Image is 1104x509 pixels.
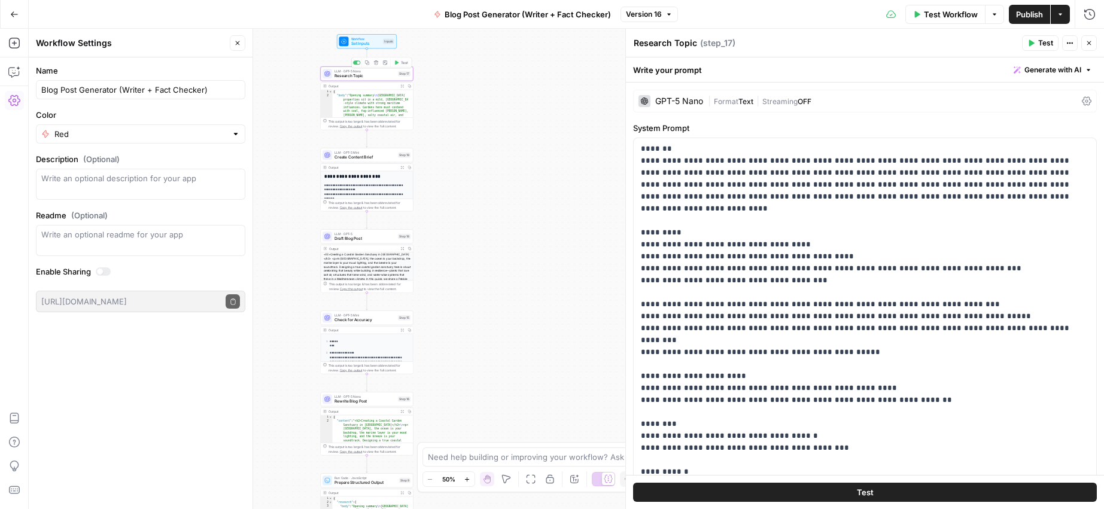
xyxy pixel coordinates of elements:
[329,490,397,495] div: Output
[36,109,245,121] label: Color
[334,398,396,404] span: Rewrite Blog Post
[321,415,333,419] div: 1
[329,501,333,505] span: Toggle code folding, rows 2 through 4
[36,266,245,278] label: Enable Sharing
[329,282,410,291] div: This output is too large & has been abbreviated for review. to view the full content.
[340,368,363,372] span: Copy the output
[366,211,368,228] g: Edge from step_19 to step_18
[1022,35,1059,51] button: Test
[398,315,410,321] div: Step 15
[445,8,611,20] span: Blog Post Generator (Writer + Fact Checker)
[334,236,396,242] span: Draft Blog Post
[1016,8,1043,20] span: Publish
[340,206,363,209] span: Copy the output
[329,119,410,129] div: This output is too large & has been abbreviated for review. to view the full content.
[1009,62,1097,78] button: Generate with AI
[334,231,396,236] span: LLM · GPT-5
[924,8,978,20] span: Test Workflow
[442,474,455,484] span: 50%
[634,37,697,49] textarea: Research Topic
[366,292,368,310] g: Edge from step_18 to step_15
[399,478,410,483] div: Step 9
[626,9,662,20] span: Version 16
[329,200,410,210] div: This output is too large & has been abbreviated for review. to view the full content.
[329,246,397,251] div: Output
[351,41,381,47] span: Set Inputs
[398,71,410,77] div: Step 17
[334,476,397,480] span: Run Code · JavaScript
[351,36,381,41] span: Workflow
[383,39,394,44] div: Inputs
[700,37,735,49] span: ( step_17 )
[329,84,397,89] div: Output
[329,409,397,414] div: Output
[905,5,985,24] button: Test Workflow
[708,95,714,106] span: |
[334,73,396,79] span: Research Topic
[334,69,396,74] span: LLM · GPT-5 Nano
[36,153,245,165] label: Description
[329,363,410,373] div: This output is too large & has been abbreviated for review. to view the full content.
[329,496,333,501] span: Toggle code folding, rows 1 through 5
[621,7,678,22] button: Version 16
[329,415,333,419] span: Toggle code folding, rows 1 through 3
[398,153,410,158] div: Step 19
[321,66,413,130] div: LLM · GPT-5 NanoResearch TopicStep 17TestOutput{ "body":"Opening summary\n[GEOGRAPHIC_DATA] prope...
[366,48,368,66] g: Edge from start to step_17
[329,90,333,94] span: Toggle code folding, rows 1 through 3
[753,95,762,106] span: |
[329,165,397,170] div: Output
[54,128,227,140] input: Red
[83,153,120,165] span: (Optional)
[321,501,333,505] div: 2
[366,130,368,147] g: Edge from step_17 to step_19
[857,486,874,498] span: Test
[762,97,798,106] span: Streaming
[334,394,396,399] span: LLM · GPT-5 Nano
[427,5,618,24] button: Blog Post Generator (Writer + Fact Checker)
[334,313,396,318] span: LLM · GPT-5 Mini
[321,90,333,94] div: 1
[340,287,363,291] span: Copy the output
[1009,5,1050,24] button: Publish
[334,480,397,486] span: Prepare Structured Output
[321,496,333,501] div: 1
[626,57,1104,82] div: Write your prompt
[398,397,410,402] div: Step 16
[321,392,413,455] div: LLM · GPT-5 NanoRewrite Blog PostStep 16Output{ "content":"<h2>Creating a Coastal Garden Sanctuar...
[633,122,1097,134] label: System Prompt
[714,97,738,106] span: Format
[41,84,240,96] input: Untitled
[329,328,397,333] div: Output
[36,209,245,221] label: Readme
[366,374,368,391] g: Edge from step_15 to step_16
[366,455,368,473] g: Edge from step_16 to step_9
[334,150,396,155] span: LLM · GPT-5 Mini
[71,209,108,221] span: (Optional)
[36,37,226,49] div: Workflow Settings
[398,234,410,239] div: Step 18
[655,97,703,105] div: GPT-5 Nano
[798,97,811,106] span: OFF
[329,444,410,454] div: This output is too large & has been abbreviated for review. to view the full content.
[1024,65,1081,75] span: Generate with AI
[321,229,413,292] div: LLM · GPT-5Draft Blog PostStep 18Output<h2>Creating a Coastal Garden Sanctuary in [GEOGRAPHIC_DAT...
[321,34,413,48] div: WorkflowSet InputsInputs
[334,317,396,323] span: Check for Accuracy
[738,97,753,106] span: Text
[1038,38,1053,48] span: Test
[36,65,245,77] label: Name
[334,154,396,160] span: Create Content Brief
[340,124,363,128] span: Copy the output
[340,450,363,453] span: Copy the output
[633,483,1097,502] button: Test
